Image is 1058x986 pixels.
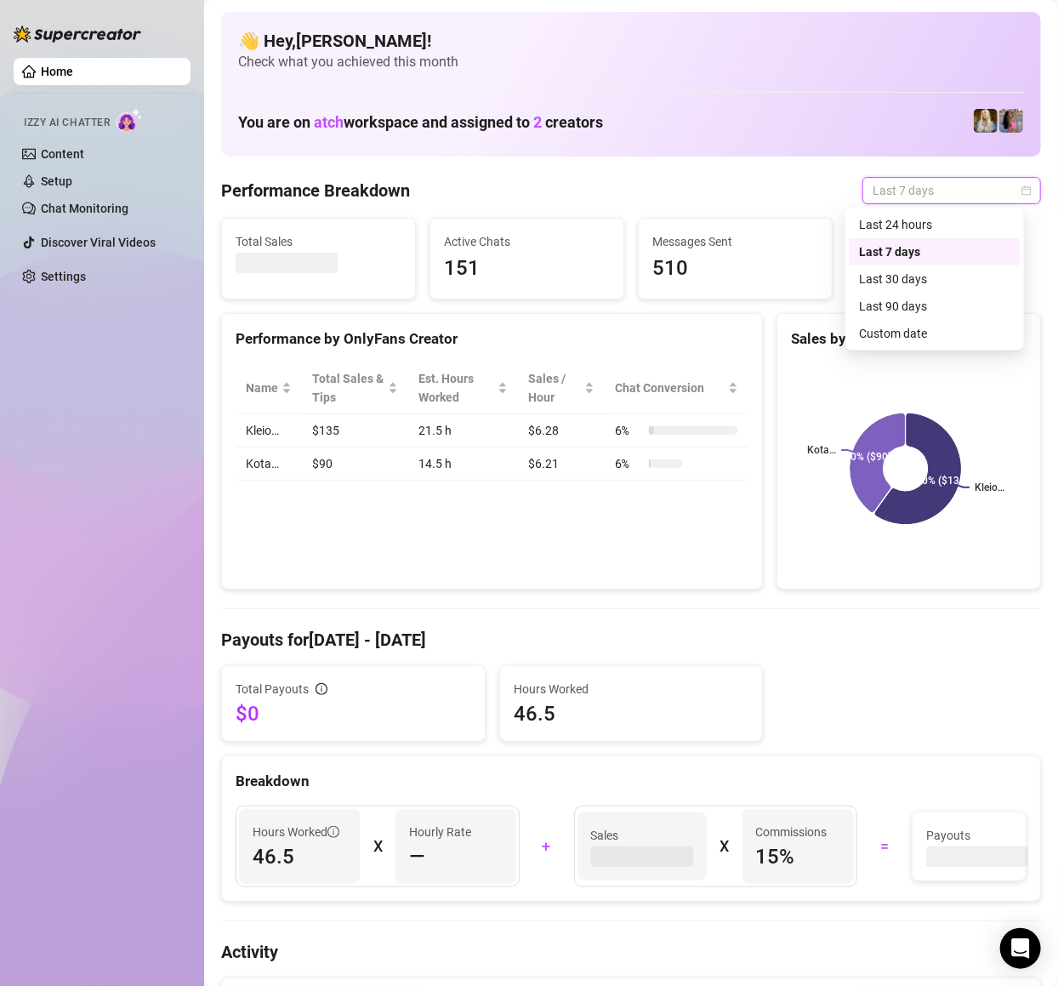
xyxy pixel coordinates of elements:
[41,202,128,215] a: Chat Monitoring
[518,447,605,481] td: $6.21
[859,270,1010,288] div: Last 30 days
[41,270,86,283] a: Settings
[974,109,998,133] img: Kleio
[238,53,1024,71] span: Check what you achieved this month
[859,297,1010,316] div: Last 90 days
[444,253,610,285] span: 151
[849,211,1021,238] div: Last 24 hours
[409,843,425,870] span: —
[867,833,902,860] div: =
[873,178,1031,203] span: Last 7 days
[373,833,382,860] div: X
[791,328,1027,351] div: Sales by OnlyFans Creator
[409,823,471,841] article: Hourly Rate
[859,324,1010,343] div: Custom date
[756,823,828,841] article: Commissions
[530,833,564,860] div: +
[605,362,748,414] th: Chat Conversion
[1000,928,1041,969] div: Open Intercom Messenger
[514,700,749,727] span: 46.5
[849,293,1021,320] div: Last 90 days
[236,362,302,414] th: Name
[302,362,408,414] th: Total Sales & Tips
[236,770,1027,793] div: Breakdown
[236,414,302,447] td: Kleio…
[1021,185,1032,196] span: calendar
[238,113,603,132] h1: You are on workspace and assigned to creators
[41,147,84,161] a: Content
[926,826,1012,845] span: Payouts
[316,683,327,695] span: info-circle
[236,680,309,698] span: Total Payouts
[408,447,519,481] td: 14.5 h
[14,26,141,43] img: logo-BBDzfeDw.svg
[652,232,818,251] span: Messages Sent
[246,379,278,397] span: Name
[528,369,581,407] span: Sales / Hour
[327,826,339,838] span: info-circle
[652,253,818,285] span: 510
[859,242,1010,261] div: Last 7 days
[24,115,110,131] span: Izzy AI Chatter
[302,414,408,447] td: $135
[591,826,693,845] span: Sales
[444,232,610,251] span: Active Chats
[253,823,339,841] span: Hours Worked
[999,109,1023,133] img: Kota
[808,444,837,456] text: Kota…
[615,379,725,397] span: Chat Conversion
[117,108,143,133] img: AI Chatter
[518,414,605,447] td: $6.28
[236,447,302,481] td: Kota…
[533,113,542,131] span: 2
[756,843,841,870] span: 15 %
[221,940,1041,964] h4: Activity
[221,179,410,202] h4: Performance Breakdown
[514,680,749,698] span: Hours Worked
[236,232,401,251] span: Total Sales
[418,369,495,407] div: Est. Hours Worked
[314,113,344,131] span: atch
[302,447,408,481] td: $90
[615,421,642,440] span: 6 %
[720,833,729,860] div: X
[238,29,1024,53] h4: 👋 Hey, [PERSON_NAME] !
[253,843,346,870] span: 46.5
[849,265,1021,293] div: Last 30 days
[976,482,1005,493] text: Kleio…
[849,238,1021,265] div: Last 7 days
[236,700,471,727] span: $0
[859,215,1010,234] div: Last 24 hours
[41,174,72,188] a: Setup
[41,236,156,249] a: Discover Viral Videos
[312,369,384,407] span: Total Sales & Tips
[408,414,519,447] td: 21.5 h
[221,628,1041,652] h4: Payouts for [DATE] - [DATE]
[236,328,748,351] div: Performance by OnlyFans Creator
[41,65,73,78] a: Home
[518,362,605,414] th: Sales / Hour
[615,454,642,473] span: 6 %
[849,320,1021,347] div: Custom date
